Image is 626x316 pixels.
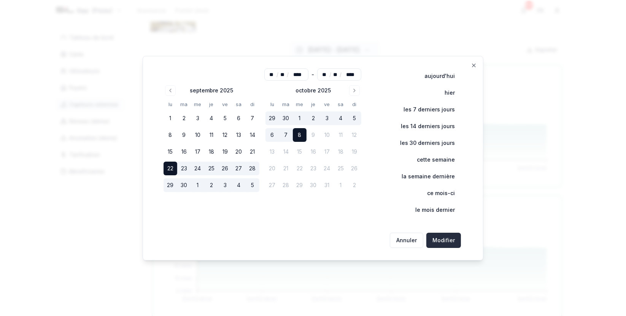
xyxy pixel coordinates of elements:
span: / [287,71,289,78]
button: aujourd'hui [408,68,461,84]
button: 11 [205,128,218,142]
button: 1 [191,178,205,192]
th: samedi [334,100,348,108]
th: mercredi [293,100,307,108]
button: Modifier [426,233,461,248]
button: 2 [307,111,320,125]
div: septembre 2025 [190,87,233,94]
th: jeudi [205,100,218,108]
button: 29 [265,111,279,125]
th: jeudi [307,100,320,108]
button: 6 [265,128,279,142]
button: 4 [334,111,348,125]
button: les 7 derniers jours [388,102,461,117]
button: 27 [232,162,246,175]
button: 12 [218,128,232,142]
th: mardi [177,100,191,108]
button: 3 [191,111,205,125]
button: le mois dernier [399,202,461,218]
th: dimanche [348,100,361,108]
th: dimanche [246,100,259,108]
button: 26 [218,162,232,175]
button: Go to next month [349,85,360,96]
button: ce mois-ci [411,186,461,201]
th: mercredi [191,100,205,108]
button: 28 [246,162,259,175]
button: 19 [218,145,232,159]
button: 5 [246,178,259,192]
button: 23 [177,162,191,175]
button: 13 [232,128,246,142]
button: 30 [177,178,191,192]
button: 5 [348,111,361,125]
button: 9 [177,128,191,142]
button: la semaine dernière [386,169,461,184]
button: 20 [232,145,246,159]
button: 1 [293,111,307,125]
button: 8 [164,128,177,142]
button: 7 [246,111,259,125]
button: cette semaine [401,152,461,167]
div: - [311,68,314,81]
button: 22 [164,162,177,175]
button: 3 [320,111,334,125]
span: / [329,71,331,78]
button: 24 [191,162,205,175]
button: 2 [177,111,191,125]
button: Go to previous month [165,85,176,96]
th: vendredi [218,100,232,108]
th: mardi [279,100,293,108]
button: 14 [246,128,259,142]
th: samedi [232,100,246,108]
button: Annuler [390,233,423,248]
th: lundi [265,100,279,108]
button: les 14 derniers jours [385,119,461,134]
div: octobre 2025 [296,87,331,94]
button: hier [429,85,461,100]
button: 17 [191,145,205,159]
button: 30 [279,111,293,125]
button: 25 [205,162,218,175]
button: 18 [205,145,218,159]
button: 6 [232,111,246,125]
button: 5 [218,111,232,125]
button: 29 [164,178,177,192]
button: 3 [218,178,232,192]
span: / [276,71,278,78]
button: 15 [164,145,177,159]
button: les 30 derniers jours [384,135,461,151]
button: 4 [205,111,218,125]
button: 10 [191,128,205,142]
button: 2 [205,178,218,192]
button: 8 [293,128,307,142]
button: 7 [279,128,293,142]
span: / [340,71,342,78]
th: vendredi [320,100,334,108]
button: 1 [164,111,177,125]
th: lundi [164,100,177,108]
button: 4 [232,178,246,192]
button: 21 [246,145,259,159]
button: 16 [177,145,191,159]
